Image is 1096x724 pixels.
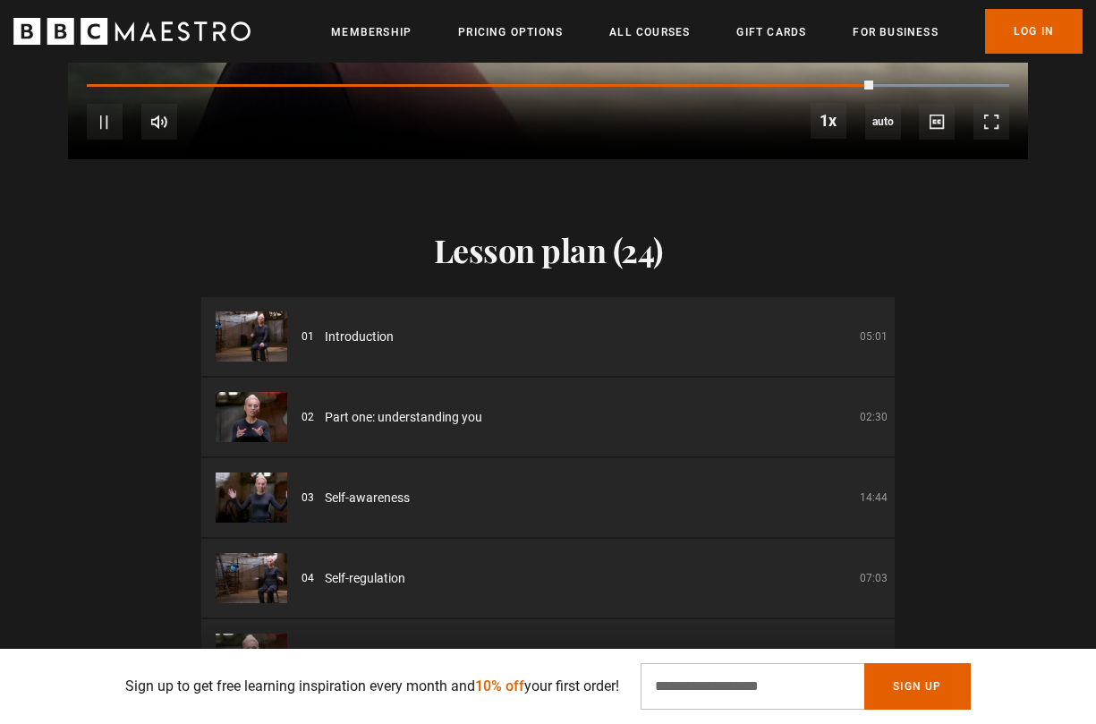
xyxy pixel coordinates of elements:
div: Progress Bar [87,84,1009,88]
a: Gift Cards [736,23,806,41]
button: Fullscreen [973,104,1009,140]
p: 03 [302,490,314,506]
a: For business [853,23,938,41]
span: Self-regulation [325,569,405,588]
p: 04 [302,570,314,586]
p: 07:03 [860,570,888,586]
span: Introduction [325,328,394,346]
span: Part one: understanding you [325,408,482,427]
svg: BBC Maestro [13,18,251,45]
button: Mute [141,104,177,140]
p: 05:01 [860,328,888,345]
div: Current quality: 360p [865,104,901,140]
button: Sign Up [864,663,970,710]
a: Membership [331,23,412,41]
a: Log In [985,9,1083,54]
p: 14:44 [860,490,888,506]
p: Sign up to get free learning inspiration every month and your first order! [125,676,619,697]
span: Self-awareness [325,489,410,507]
button: Pause [87,104,123,140]
h2: Lesson plan (24) [201,231,895,268]
button: Captions [919,104,955,140]
a: All Courses [609,23,690,41]
nav: Primary [331,9,1083,54]
button: Playback Rate [811,103,846,139]
p: 01 [302,328,314,345]
p: 02 [302,409,314,425]
span: auto [865,104,901,140]
a: Pricing Options [458,23,563,41]
p: 02:30 [860,409,888,425]
span: 10% off [475,677,524,694]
